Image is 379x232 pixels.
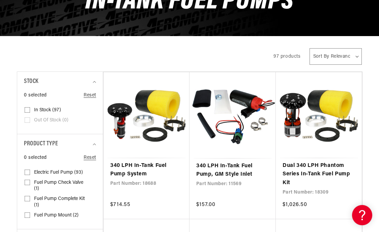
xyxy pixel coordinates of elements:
a: 340 LPH In-Tank Fuel Pump System [110,162,183,179]
summary: Stock (0 selected) [24,72,96,92]
span: In stock (97) [34,107,61,113]
span: Fuel Pump Complete Kit (1) [34,196,85,208]
a: Dual 340 LPH Phantom Series In-Tank Fuel Pump Kit [283,162,355,187]
span: Product type [24,139,58,149]
span: Out of stock (0) [34,117,68,123]
span: 0 selected [24,154,47,162]
span: 0 selected [24,92,47,99]
a: Reset [84,92,96,99]
summary: Product type (0 selected) [24,134,96,154]
span: Electric Fuel Pump (93) [34,170,83,176]
span: Fuel Pump Mount (2) [34,212,79,219]
span: Fuel Pump Check Valve (1) [34,180,85,192]
span: 97 products [273,54,301,59]
span: Stock [24,77,38,87]
a: Reset [84,154,96,162]
a: 340 LPH In-Tank Fuel Pump, GM Style Inlet [196,162,269,179]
